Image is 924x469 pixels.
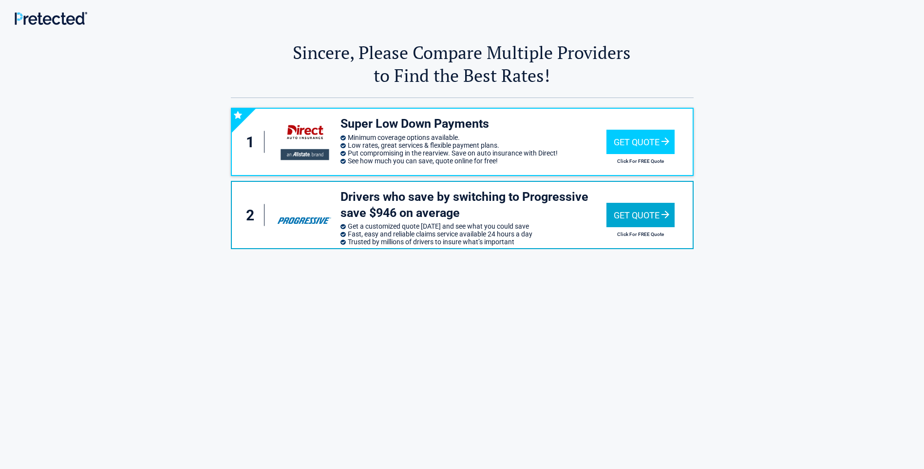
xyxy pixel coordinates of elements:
[340,141,606,149] li: Low rates, great services & flexible payment plans.
[340,238,606,246] li: Trusted by millions of drivers to insure what’s important
[340,157,606,165] li: See how much you can save, quote online for free!
[340,189,606,221] h3: Drivers who save by switching to Progressive save $946 on average
[340,230,606,238] li: Fast, easy and reliable claims service available 24 hours a day
[606,130,675,154] div: Get Quote
[340,222,606,230] li: Get a customized quote [DATE] and see what you could save
[340,134,606,141] li: Minimum coverage options available.
[15,12,87,25] img: Main Logo
[242,131,265,153] div: 1
[231,41,694,87] h2: Sincere, Please Compare Multiple Providers to Find the Best Rates!
[242,204,265,226] div: 2
[273,117,335,166] img: directauto's logo
[606,232,675,237] h2: Click For FREE Quote
[606,203,675,227] div: Get Quote
[340,116,606,132] h3: Super Low Down Payments
[273,200,335,230] img: progressive's logo
[340,149,606,157] li: Put compromising in the rearview. Save on auto insurance with Direct!
[606,158,675,164] h2: Click For FREE Quote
